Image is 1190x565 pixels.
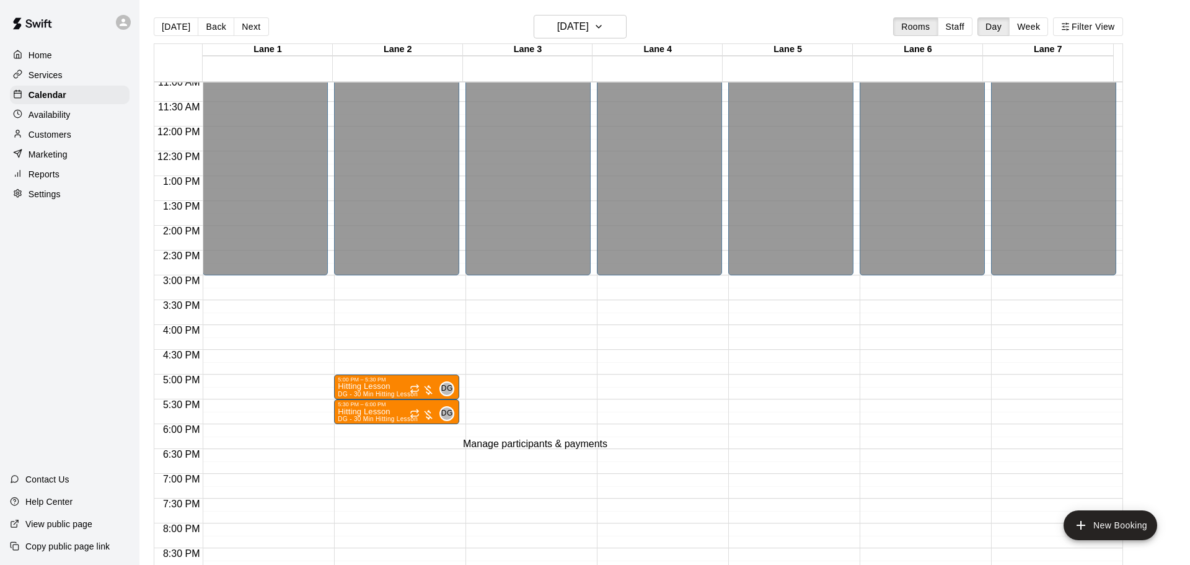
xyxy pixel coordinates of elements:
[155,77,203,87] span: 11:00 AM
[160,275,203,286] span: 3:00 PM
[203,44,333,56] div: Lane 1
[234,17,268,36] button: Next
[160,325,203,336] span: 4:00 PM
[160,523,203,534] span: 8:00 PM
[160,499,203,509] span: 7:30 PM
[160,300,203,311] span: 3:30 PM
[338,401,456,407] div: 5:30 PM – 6:00 PM
[977,17,1010,36] button: Day
[25,473,69,486] p: Contact Us
[160,424,203,435] span: 6:00 PM
[160,350,203,360] span: 4:30 PM
[410,409,420,420] span: Recurring event
[444,381,454,396] span: Daniel Gonzalez
[441,383,453,395] span: DG
[338,376,456,383] div: 5:00 PM – 5:30 PM
[983,44,1113,56] div: Lane 7
[338,391,418,398] span: DG - 30 Min Hitting Lesson
[29,128,71,141] p: Customers
[557,18,589,35] h6: [DATE]
[160,201,203,211] span: 1:30 PM
[154,151,203,162] span: 12:30 PM
[1053,17,1122,36] button: Filter View
[441,407,453,420] span: DG
[29,188,61,200] p: Settings
[25,496,73,508] p: Help Center
[1009,17,1048,36] button: Week
[29,49,52,61] p: Home
[1064,510,1157,540] button: add
[593,44,723,56] div: Lane 4
[338,416,418,422] span: DG - 30 Min Hitting Lesson
[723,44,853,56] div: Lane 5
[154,127,203,137] span: 12:00 PM
[160,449,203,460] span: 6:30 PM
[198,17,234,36] button: Back
[853,44,983,56] div: Lane 6
[410,384,420,396] span: Recurring event
[160,399,203,410] span: 5:30 PM
[29,89,66,101] p: Calendar
[463,438,607,450] div: Manage participants & payments
[25,540,110,553] p: Copy public page link
[160,375,203,385] span: 5:00 PM
[155,102,203,112] span: 11:30 AM
[463,44,593,56] div: Lane 3
[29,69,63,81] p: Services
[893,17,938,36] button: Rooms
[29,168,59,180] p: Reports
[439,381,454,396] div: Daniel Gonzalez
[160,548,203,559] span: 8:30 PM
[444,406,454,421] span: Daniel Gonzalez
[25,518,92,530] p: View public page
[160,226,203,236] span: 2:00 PM
[154,17,198,36] button: [DATE]
[29,148,68,161] p: Marketing
[334,399,459,424] div: 5:30 PM – 6:00 PM: Hitting Lesson
[160,251,203,261] span: 2:30 PM
[439,406,454,421] div: Daniel Gonzalez
[160,474,203,484] span: 7:00 PM
[29,109,71,121] p: Availability
[334,375,459,399] div: 5:00 PM – 5:30 PM: Hitting Lesson
[333,44,463,56] div: Lane 2
[160,176,203,187] span: 1:00 PM
[938,17,973,36] button: Staff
